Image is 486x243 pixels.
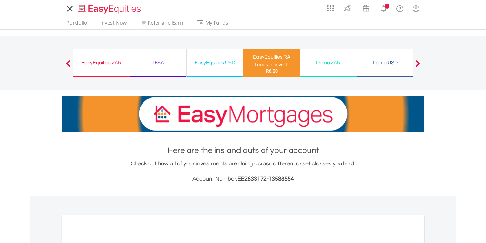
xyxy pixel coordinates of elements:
[357,2,376,13] a: Vouchers
[327,5,334,12] img: grid-menu-icon.svg
[62,175,424,183] h3: Account Number:
[304,58,353,67] div: Demo ZAR
[190,58,239,67] div: EasyEquities USD
[77,4,143,14] img: EasyEquities_Logo.png
[361,58,410,67] div: Demo USD
[376,2,392,14] a: Notifications
[62,96,424,132] img: EasyMortage Promotion Banner
[266,68,278,74] span: R0.00
[134,58,183,67] div: TFSA
[62,145,424,156] h1: Here are the ins and outs of your account
[62,159,424,183] div: Check out how all of your investments are doing across different asset classes you hold.
[323,2,338,12] a: AppsGrid
[342,3,353,13] img: thrive-v2.svg
[255,61,289,68] div: Funds to invest:
[408,2,424,16] a: My Profile
[392,2,408,14] a: FAQ's and Support
[361,3,371,13] img: vouchers-v2.svg
[237,176,294,182] span: EE2833172-13588554
[148,19,183,26] span: Refer and Earn
[411,63,424,69] button: Next
[196,19,238,27] span: My Funds
[64,20,90,29] a: Portfolio
[77,58,126,67] div: EasyEquities ZAR
[98,20,129,29] a: Invest Now
[137,20,186,29] a: Refer and Earn
[62,63,75,69] button: Previous
[76,2,143,14] a: Home page
[247,53,296,61] div: EasyEquities RA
